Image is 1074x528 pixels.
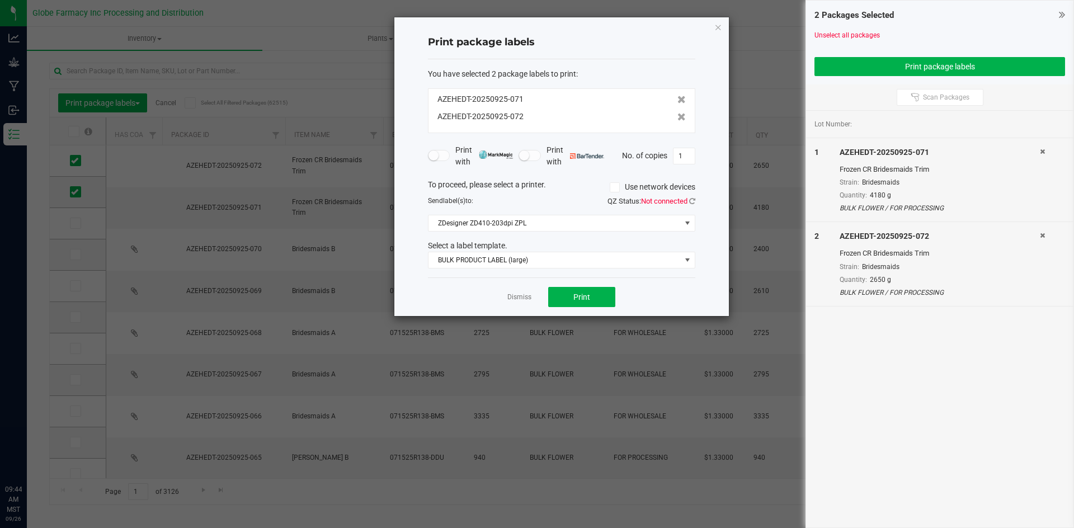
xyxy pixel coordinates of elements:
[420,240,704,252] div: Select a label template.
[814,31,880,39] a: Unselect all packages
[428,68,695,80] div: :
[814,148,819,157] span: 1
[840,147,1040,158] div: AZEHEDT-20250925-071
[840,191,867,199] span: Quantity:
[548,287,615,307] button: Print
[428,197,473,205] span: Send to:
[428,252,681,268] span: BULK PRODUCT LABEL (large)
[840,230,1040,242] div: AZEHEDT-20250925-072
[862,263,899,271] span: Bridesmaids
[607,197,695,205] span: QZ Status:
[420,179,704,196] div: To proceed, please select a printer.
[862,178,899,186] span: Bridesmaids
[814,119,852,129] span: Lot Number:
[840,203,1040,213] div: BULK FLOWER / FOR PROCESSING
[428,69,576,78] span: You have selected 2 package labels to print
[547,144,604,168] span: Print with
[870,191,891,199] span: 4180 g
[814,232,819,241] span: 2
[610,181,695,193] label: Use network devices
[428,215,681,231] span: ZDesigner ZD410-203dpi ZPL
[428,35,695,50] h4: Print package labels
[840,287,1040,298] div: BULK FLOWER / FOR PROCESSING
[573,293,590,301] span: Print
[840,276,867,284] span: Quantity:
[437,93,524,105] span: AZEHEDT-20250925-071
[455,144,513,168] span: Print with
[641,197,687,205] span: Not connected
[840,164,1040,175] div: Frozen CR Bridesmaids Trim
[870,276,891,284] span: 2650 g
[437,111,524,122] span: AZEHEDT-20250925-072
[923,93,969,102] span: Scan Packages
[814,57,1065,76] button: Print package labels
[840,178,859,186] span: Strain:
[479,150,513,159] img: mark_magic_cybra.png
[840,263,859,271] span: Strain:
[33,437,46,450] iframe: Resource center unread badge
[622,150,667,159] span: No. of copies
[840,248,1040,259] div: Frozen CR Bridesmaids Trim
[507,293,531,302] a: Dismiss
[570,153,604,159] img: bartender.png
[11,439,45,472] iframe: Resource center
[443,197,465,205] span: label(s)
